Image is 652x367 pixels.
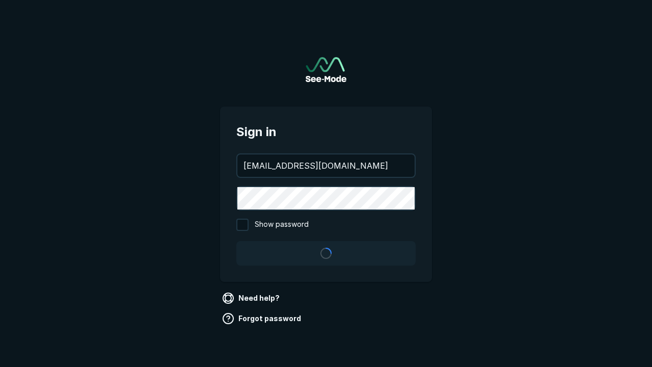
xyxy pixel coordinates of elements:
img: See-Mode Logo [306,57,346,82]
span: Show password [255,219,309,231]
a: Go to sign in [306,57,346,82]
input: your@email.com [237,154,415,177]
a: Forgot password [220,310,305,327]
span: Sign in [236,123,416,141]
a: Need help? [220,290,284,306]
